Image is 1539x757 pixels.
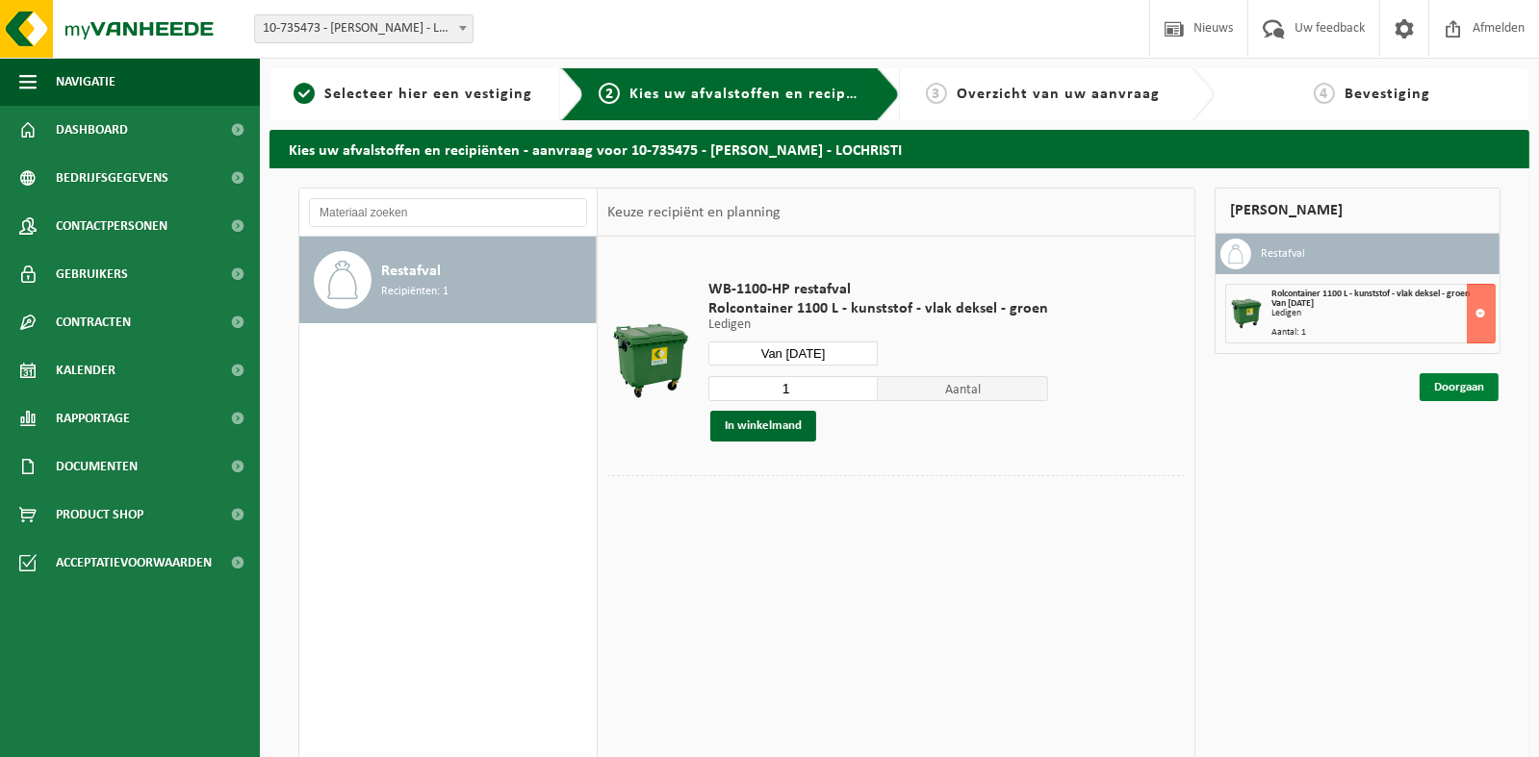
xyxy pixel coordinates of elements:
strong: Van [DATE] [1271,298,1314,309]
span: Rapportage [56,394,130,442]
div: [PERSON_NAME] [1215,188,1501,234]
span: Recipiënten: 1 [381,283,449,301]
a: 1Selecteer hier een vestiging [279,83,546,106]
span: Bevestiging [1345,87,1430,102]
span: Acceptatievoorwaarden [56,539,212,587]
div: Aantal: 1 [1271,328,1495,338]
span: Kies uw afvalstoffen en recipiënten [629,87,894,102]
span: Aantal [878,376,1048,401]
span: 1 [294,83,315,104]
span: Documenten [56,442,138,491]
p: Ledigen [708,318,1048,332]
button: In winkelmand [710,411,816,442]
a: Doorgaan [1420,373,1499,401]
span: Overzicht van uw aanvraag [957,87,1160,102]
span: Contracten [56,298,131,346]
span: 4 [1314,83,1335,104]
span: Dashboard [56,106,128,154]
span: Kalender [56,346,115,394]
span: Rolcontainer 1100 L - kunststof - vlak deksel - groen [1271,289,1470,299]
button: Restafval Recipiënten: 1 [299,237,597,323]
span: 3 [926,83,947,104]
input: Selecteer datum [708,341,879,366]
h3: Restafval [1261,239,1305,269]
h2: Kies uw afvalstoffen en recipiënten - aanvraag voor 10-735475 - [PERSON_NAME] - LOCHRISTI [269,130,1529,167]
span: Restafval [381,260,441,283]
span: Navigatie [56,58,115,106]
span: WB-1100-HP restafval [708,280,1048,299]
span: Rolcontainer 1100 L - kunststof - vlak deksel - groen [708,299,1048,318]
span: 10-735473 - KINT JAN - LOCHRISTI [254,14,474,43]
span: Product Shop [56,491,143,539]
span: 2 [599,83,620,104]
span: Bedrijfsgegevens [56,154,168,202]
div: Ledigen [1271,309,1495,318]
div: Keuze recipiënt en planning [598,189,790,237]
span: Gebruikers [56,250,128,298]
span: Contactpersonen [56,202,167,250]
span: Selecteer hier een vestiging [324,87,532,102]
span: 10-735473 - KINT JAN - LOCHRISTI [255,15,473,42]
input: Materiaal zoeken [309,198,587,227]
